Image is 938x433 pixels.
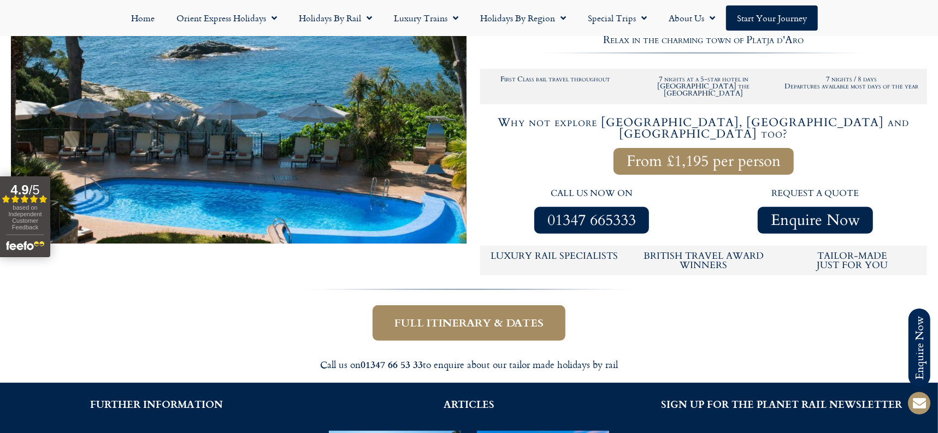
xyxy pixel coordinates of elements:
[394,316,544,330] span: Full itinerary & dates
[771,213,860,227] span: Enquire Now
[373,305,565,341] a: Full itinerary & dates
[213,235,216,238] span: Go to slide 1
[482,117,926,140] h4: Why not explore [GEOGRAPHIC_DATA], [GEOGRAPHIC_DATA] and [GEOGRAPHIC_DATA] too?
[242,235,245,238] span: Go to slide 4
[547,213,636,227] span: 01347 665333
[613,148,794,175] a: From £1,195 per person
[758,207,873,234] a: Enquire Now
[487,76,624,83] h2: First Class rail travel throughout
[783,76,920,90] h2: 7 nights / 8 days Departures available most days of the year
[262,235,265,238] span: Go to slide 6
[120,5,166,31] a: Home
[252,235,255,238] span: Go to slide 5
[16,399,296,409] h2: FURTHER INFORMATION
[329,399,609,409] h2: ARTICLES
[486,187,698,201] p: call us now on
[163,358,775,371] div: Call us on to enquire about our tailor made holidays by rail
[627,155,781,168] span: From £1,195 per person
[469,5,577,31] a: Holidays by Region
[5,5,933,31] nav: Menu
[658,5,726,31] a: About Us
[288,5,383,31] a: Holidays by Rail
[383,5,469,31] a: Luxury Trains
[642,399,922,409] h2: SIGN UP FOR THE PLANET RAIL NEWSLETTER
[361,357,423,371] strong: 01347 66 53 33
[726,5,818,31] a: Start your Journey
[534,207,649,234] a: 01347 665333
[635,76,772,97] h2: 7 nights at a 5-star hotel in [GEOGRAPHIC_DATA] the [GEOGRAPHIC_DATA]
[222,235,226,238] span: Go to slide 2
[783,251,922,270] h5: tailor-made just for you
[480,35,928,45] h2: Relax in the charming town of Platja d'Aro
[166,5,288,31] a: Orient Express Holidays
[634,251,772,270] h5: British Travel Award winners
[232,235,235,238] span: Go to slide 3
[486,251,624,260] h6: luxury rail Specialists
[577,5,658,31] a: Special Trips
[709,187,922,201] p: request a quote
